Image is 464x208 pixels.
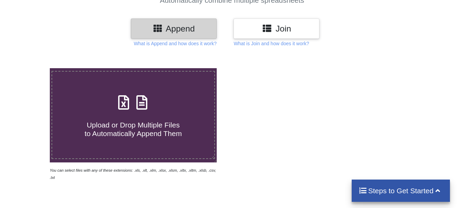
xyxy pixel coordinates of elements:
p: What is Append and how does it work? [134,40,217,47]
i: You can select files with any of these extensions: .xls, .xlt, .xlm, .xlsx, .xlsm, .xltx, .xltm, ... [50,168,216,180]
h4: Steps to Get Started [359,186,443,195]
h3: Append [136,24,212,34]
p: What is Join and how does it work? [234,40,309,47]
h3: Join [239,24,314,34]
span: Upload or Drop Multiple Files to Automatically Append Them [84,121,182,137]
